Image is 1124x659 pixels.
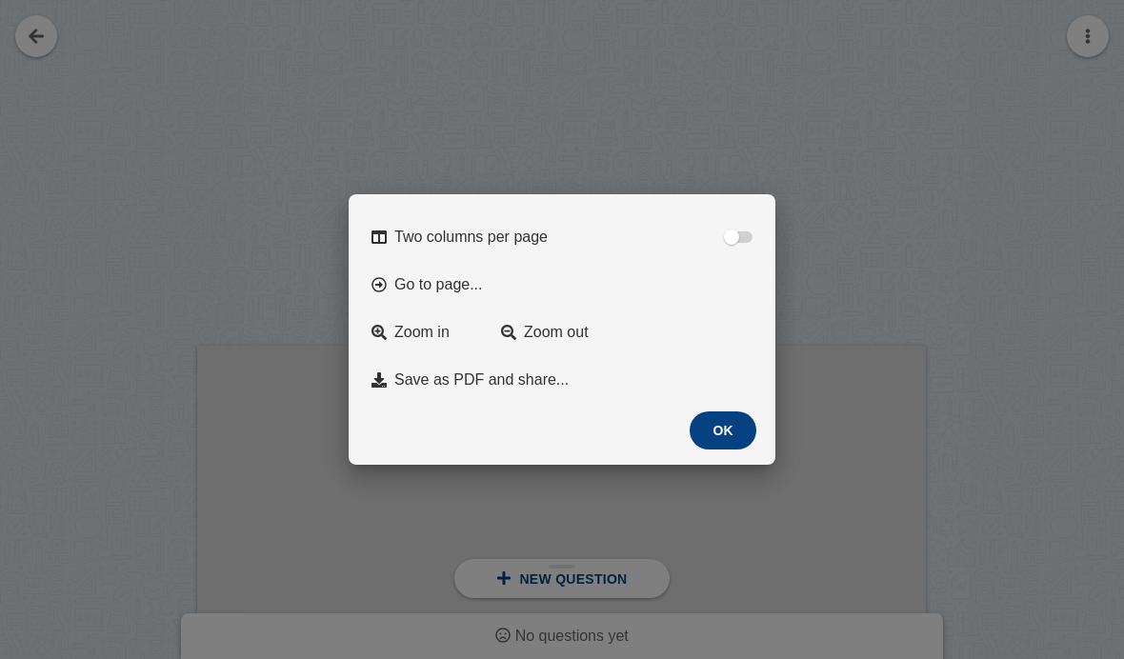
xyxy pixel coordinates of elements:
[360,265,764,305] button: Go to page...
[394,229,548,246] span: Two columns per page
[394,276,483,293] span: Go to page...
[690,411,756,449] button: OK
[360,312,482,352] a: Zoom in
[490,312,612,352] a: Zoom out
[394,371,569,389] span: Save as PDF and share...
[394,324,450,341] span: Zoom in
[524,324,589,341] span: Zoom out
[360,360,764,400] button: Save as PDF and share...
